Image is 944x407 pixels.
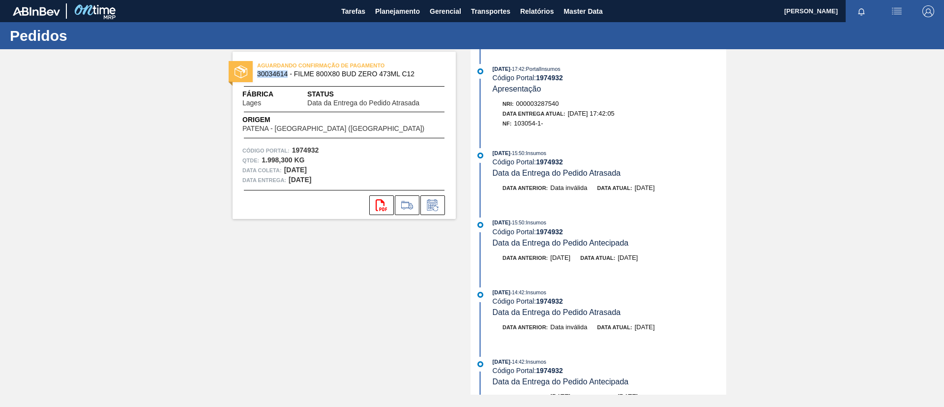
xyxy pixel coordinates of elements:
[502,185,548,191] span: Data anterior:
[493,359,510,365] span: [DATE]
[477,68,483,74] img: atual
[524,150,546,156] span: : Insumos
[341,5,365,17] span: Tarefas
[618,254,638,261] span: [DATE]
[536,228,563,236] strong: 1974932
[471,5,510,17] span: Transportes
[493,169,621,177] span: Data da Entrega do Pedido Atrasada
[493,85,541,93] span: Apresentação
[520,5,554,17] span: Relatórios
[420,195,445,215] div: Informar alteração no pedido
[242,89,292,99] span: Fábrica
[514,120,543,127] span: 103054-1-
[891,5,903,17] img: userActions
[502,324,548,330] span: Data anterior:
[493,74,726,82] div: Código Portal:
[846,4,877,18] button: Notificações
[536,367,563,375] strong: 1974932
[550,184,587,191] span: Data inválida
[477,153,483,158] img: atual
[292,146,319,154] strong: 1974932
[375,5,420,17] span: Planejamento
[524,66,560,72] span: : PortalInsumos
[635,184,655,191] span: [DATE]
[510,66,524,72] span: - 17:42
[597,185,632,191] span: Data atual:
[289,176,311,184] strong: [DATE]
[493,219,510,225] span: [DATE]
[493,289,510,295] span: [DATE]
[13,7,60,16] img: TNhmsLtSVTkK8tSr43FrP2fwEKptu5GPRR3wAAAABJRU5ErkJggg==
[922,5,934,17] img: Logout
[242,165,282,175] span: Data coleta:
[618,393,638,400] span: [DATE]
[242,99,261,107] span: Lages
[242,125,424,132] span: PATENA - [GEOGRAPHIC_DATA] ([GEOGRAPHIC_DATA])
[307,99,419,107] span: Data da Entrega do Pedido Atrasada
[568,110,615,117] span: [DATE] 17:42:05
[563,5,602,17] span: Master Data
[235,65,247,78] img: status
[242,146,290,156] span: Código Portal:
[493,297,726,305] div: Código Portal:
[493,239,629,247] span: Data da Entrega do Pedido Antecipada
[502,394,548,400] span: Data anterior:
[242,156,259,165] span: Qtde :
[10,30,184,41] h1: Pedidos
[635,323,655,331] span: [DATE]
[510,290,524,295] span: - 14:42
[516,100,559,107] span: 000003287540
[493,308,621,316] span: Data da Entrega do Pedido Atrasada
[550,323,587,331] span: Data inválida
[477,222,483,228] img: atual
[550,393,570,400] span: [DATE]
[580,394,615,400] span: Data atual:
[257,70,436,78] span: 30034614 - FILME 800X80 BUD ZERO 473ML C12
[502,121,511,126] span: NF:
[510,220,524,225] span: - 15:50
[257,61,395,70] span: AGUARDANDO CONFIRMAÇÃO DE PAGAMENTO
[524,219,546,225] span: : Insumos
[536,297,563,305] strong: 1974932
[369,195,394,215] div: Abrir arquivo PDF
[477,292,483,298] img: atual
[493,150,510,156] span: [DATE]
[502,255,548,261] span: Data anterior:
[524,359,546,365] span: : Insumos
[395,195,419,215] div: Ir para Composição de Carga
[477,361,483,367] img: atual
[536,74,563,82] strong: 1974932
[493,377,629,386] span: Data da Entrega do Pedido Antecipada
[536,158,563,166] strong: 1974932
[262,156,304,164] strong: 1.998,300 KG
[493,158,726,166] div: Código Portal:
[510,359,524,365] span: - 14:42
[493,66,510,72] span: [DATE]
[242,175,286,185] span: Data entrega:
[493,367,726,375] div: Código Portal:
[580,255,615,261] span: Data atual:
[550,254,570,261] span: [DATE]
[502,111,565,117] span: Data Entrega Atual:
[493,228,726,236] div: Código Portal:
[510,151,524,156] span: - 15:50
[284,166,307,174] strong: [DATE]
[502,101,514,107] span: Nri:
[430,5,461,17] span: Gerencial
[242,115,446,125] span: Origem
[597,324,632,330] span: Data atual:
[524,289,546,295] span: : Insumos
[307,89,446,99] span: Status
